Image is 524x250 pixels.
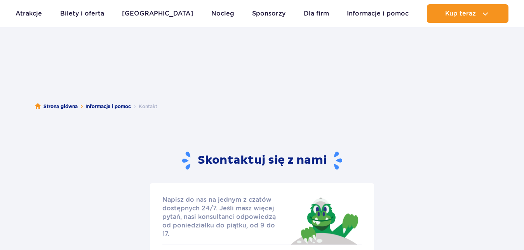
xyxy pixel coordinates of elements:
a: Atrakcje [16,4,42,23]
a: Sponsorzy [252,4,286,23]
p: Napisz do nas na jednym z czatów dostępnych 24/7. Jeśli masz więcej pytań, nasi konsultanci odpow... [162,196,284,238]
li: Kontakt [131,103,157,110]
a: Informacje i pomoc [347,4,409,23]
a: [GEOGRAPHIC_DATA] [122,4,193,23]
h2: Skontaktuj się z nami [182,151,342,171]
button: Kup teraz [427,4,508,23]
span: Kup teraz [445,10,476,17]
a: Nocleg [211,4,234,23]
img: Jay [286,196,362,245]
a: Dla firm [304,4,329,23]
a: Strona główna [35,103,78,110]
a: Informacje i pomoc [85,103,131,110]
a: Bilety i oferta [60,4,104,23]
